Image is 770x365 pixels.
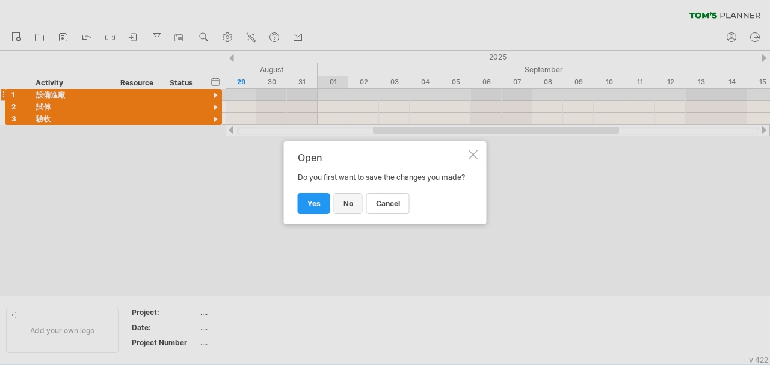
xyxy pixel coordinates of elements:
[298,193,330,214] a: yes
[298,152,466,213] div: Do you first want to save the changes you made?
[366,193,410,214] a: cancel
[307,199,321,208] span: yes
[376,199,400,208] span: cancel
[298,152,466,163] div: Open
[343,199,353,208] span: no
[334,193,363,214] a: no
